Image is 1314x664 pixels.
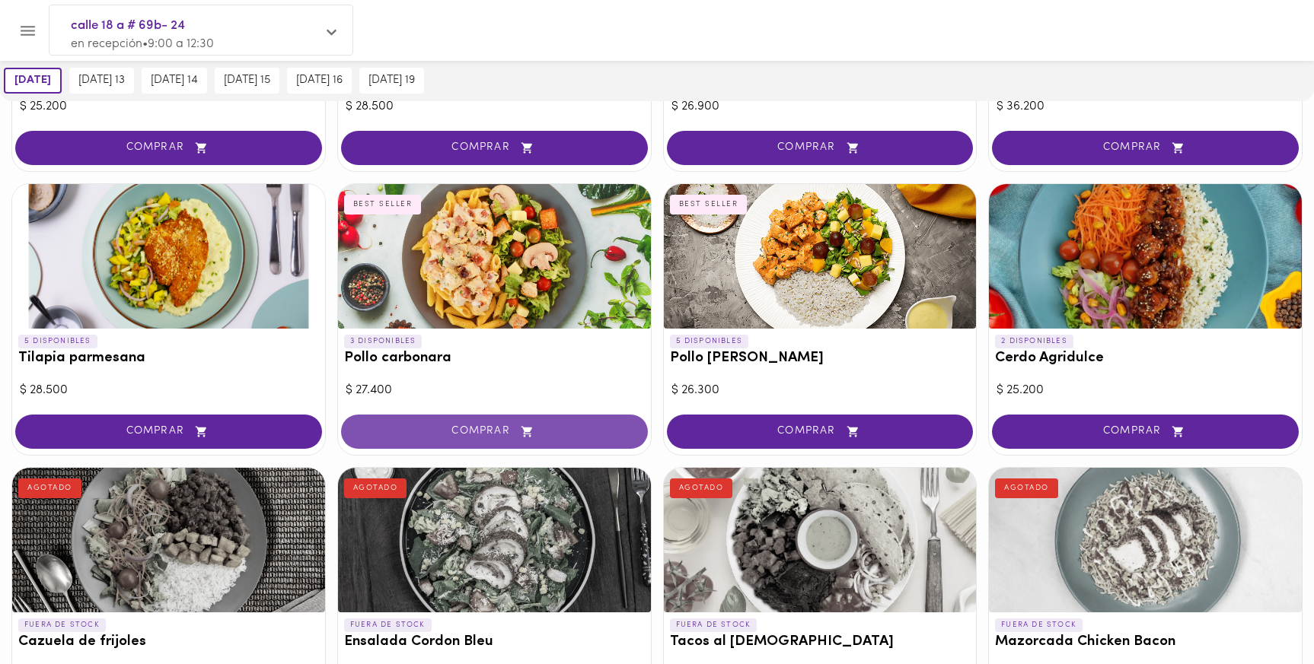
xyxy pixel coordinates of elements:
h3: Pollo carbonara [344,351,645,367]
h3: Mazorcada Chicken Bacon [995,634,1296,650]
button: [DATE] 13 [69,68,134,94]
span: COMPRAR [1011,141,1280,154]
div: $ 25.200 [20,98,317,116]
span: COMPRAR [686,425,955,438]
span: COMPRAR [1011,425,1280,438]
h3: Pollo [PERSON_NAME] [670,351,971,367]
span: COMPRAR [686,141,955,154]
p: FUERA DE STOCK [344,618,432,632]
h3: Tilapia parmesana [18,351,319,367]
button: COMPRAR [667,415,974,449]
div: BEST SELLER [344,195,422,214]
span: [DATE] 14 [151,74,198,87]
span: [DATE] 15 [224,74,270,87]
div: AGOTADO [18,478,81,498]
button: COMPRAR [992,415,1299,449]
div: AGOTADO [344,478,407,498]
h3: Cerdo Agridulce [995,351,1296,367]
button: Menu [9,12,46,49]
div: Cazuela de frijoles [12,468,325,612]
button: COMPRAR [992,131,1299,165]
span: COMPRAR [34,141,303,154]
div: $ 26.900 [671,98,969,116]
h3: Ensalada Cordon Bleu [344,634,645,650]
button: [DATE] [4,68,62,94]
p: 2 DISPONIBLES [995,335,1073,348]
button: [DATE] 16 [287,68,352,94]
button: [DATE] 14 [142,68,207,94]
span: COMPRAR [360,425,629,438]
p: FUERA DE STOCK [995,618,1083,632]
button: COMPRAR [15,131,322,165]
div: Tacos al Pastor [664,468,977,612]
div: BEST SELLER [670,195,748,214]
iframe: Messagebird Livechat Widget [1226,576,1299,649]
div: Mazorcada Chicken Bacon [989,468,1302,612]
span: calle 18 a # 69b- 24 [71,16,316,36]
span: [DATE] 13 [78,74,125,87]
p: 5 DISPONIBLES [670,335,749,348]
p: 3 DISPONIBLES [344,335,423,348]
button: COMPRAR [15,415,322,449]
span: en recepción • 9:00 a 12:30 [71,38,214,50]
div: $ 36.200 [997,98,1294,116]
div: Pollo Tikka Massala [664,184,977,329]
div: AGOTADO [670,478,733,498]
div: Tilapia parmesana [12,184,325,329]
div: Cerdo Agridulce [989,184,1302,329]
p: FUERA DE STOCK [18,618,106,632]
span: COMPRAR [360,141,629,154]
div: Ensalada Cordon Bleu [338,468,651,612]
span: [DATE] 16 [296,74,343,87]
span: [DATE] [14,74,51,87]
div: $ 26.300 [671,382,969,399]
button: COMPRAR [667,131,974,165]
div: $ 27.400 [346,382,643,399]
div: Pollo carbonara [338,184,651,329]
div: $ 28.500 [20,382,317,399]
button: COMPRAR [341,415,648,449]
p: 5 DISPONIBLES [18,335,97,348]
button: COMPRAR [341,131,648,165]
span: [DATE] 19 [368,74,415,87]
p: FUERA DE STOCK [670,618,757,632]
div: $ 28.500 [346,98,643,116]
h3: Tacos al [DEMOGRAPHIC_DATA] [670,634,971,650]
h3: Cazuela de frijoles [18,634,319,650]
span: COMPRAR [34,425,303,438]
button: [DATE] 15 [215,68,279,94]
div: AGOTADO [995,478,1058,498]
div: $ 25.200 [997,382,1294,399]
button: [DATE] 19 [359,68,424,94]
